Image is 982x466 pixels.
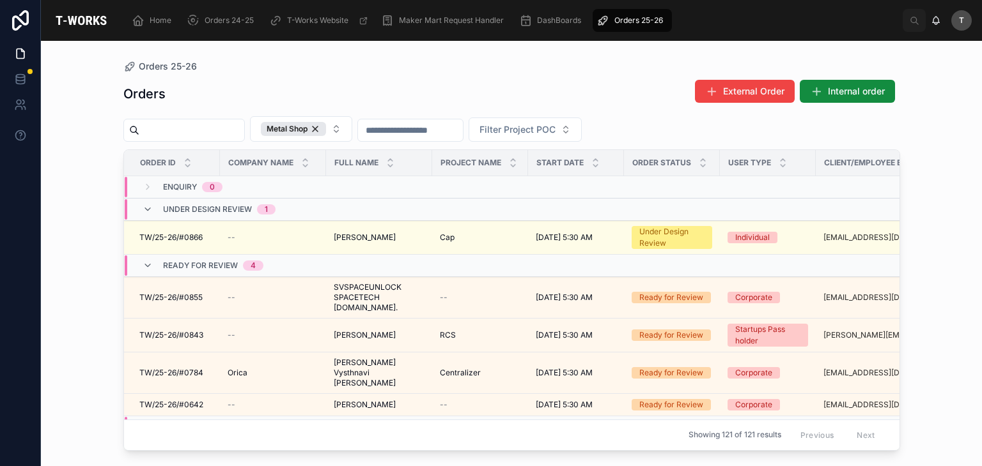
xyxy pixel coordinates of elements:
a: -- [228,400,318,410]
span: TW/25-26/#0642 [139,400,203,410]
a: [PERSON_NAME] [334,330,425,340]
span: [PERSON_NAME] [334,400,396,410]
span: Orders 25-26 [614,15,663,26]
button: Select Button [469,117,582,142]
a: Corporate [728,367,808,379]
a: [DATE] 5:30 AM [536,232,616,243]
a: [DATE] 5:30 AM [536,400,616,410]
a: -- [440,400,520,410]
a: Maker Mart Request Handler [377,9,513,32]
a: Home [128,9,180,32]
button: External Order [695,80,795,103]
span: Order ID [140,158,176,168]
a: [EMAIL_ADDRESS][DOMAIN_NAME] [823,232,937,243]
span: Centralizer [440,368,481,378]
span: TW/25-26/#0866 [139,232,203,243]
span: Internal order [828,85,885,98]
span: Filter Project POC [479,123,556,136]
a: Ready for Review [632,367,712,379]
a: Cap [440,232,520,243]
span: Maker Mart Request Handler [399,15,504,26]
a: Individual [728,232,808,243]
div: scrollable content [121,6,903,34]
a: [PERSON_NAME] Vysthnavi [PERSON_NAME] [334,357,425,388]
span: Enquiry [163,182,197,192]
a: DashBoards [515,9,590,32]
a: -- [228,292,318,303]
a: Ready for Review [632,399,712,410]
a: SVSPACEUNLOCK SPACETECH [DOMAIN_NAME]. [334,282,425,313]
a: Centralizer [440,368,520,378]
a: [PERSON_NAME][EMAIL_ADDRESS][DOMAIN_NAME] [823,330,937,340]
span: TW/25-26/#0855 [139,292,203,303]
a: -- [228,232,318,243]
a: [EMAIL_ADDRESS][DOMAIN_NAME] [823,368,937,378]
span: Orders 25-26 [139,60,197,73]
span: DashBoards [537,15,581,26]
div: 1 [265,204,268,214]
span: Start Date [536,158,584,168]
div: Ready for Review [639,399,703,410]
span: [DATE] 5:30 AM [536,292,593,303]
a: [EMAIL_ADDRESS][DOMAIN_NAME] [823,292,937,303]
a: T-Works Website [265,9,375,32]
span: Showing 121 of 121 results [689,430,781,440]
span: External Order [723,85,784,98]
a: Orders 25-26 [123,60,197,73]
a: [PERSON_NAME] [334,400,425,410]
span: -- [228,232,235,243]
div: Ready for Review [639,292,703,303]
button: Internal order [800,80,895,103]
span: User Type [728,158,771,168]
a: [DATE] 5:30 AM [536,292,616,303]
span: Client/Employee Email [824,158,921,168]
a: -- [228,330,318,340]
span: Under Design Review [163,204,252,214]
span: Orica [228,368,247,378]
span: -- [228,400,235,410]
a: TW/25-26/#0843 [139,330,212,340]
span: -- [228,330,235,340]
a: TW/25-26/#0866 [139,232,212,243]
img: App logo [51,10,111,31]
a: RCS [440,330,520,340]
div: Individual [735,232,770,243]
span: Ready for Review [163,260,238,271]
span: -- [440,292,448,303]
span: -- [440,400,448,410]
span: Orders 24-25 [205,15,254,26]
a: Orica [228,368,318,378]
div: 0 [210,182,215,192]
a: TW/25-26/#0642 [139,400,212,410]
div: Corporate [735,367,772,379]
a: Startups Pass holder [728,324,808,347]
a: [EMAIL_ADDRESS][DOMAIN_NAME] [823,400,937,410]
a: Orders 24-25 [183,9,263,32]
a: Corporate [728,399,808,410]
a: Ready for Review [632,292,712,303]
a: TW/25-26/#0855 [139,292,212,303]
span: Home [150,15,171,26]
span: [DATE] 5:30 AM [536,400,593,410]
span: RCS [440,330,456,340]
span: Full Name [334,158,378,168]
a: Corporate [728,292,808,303]
a: [DATE] 5:30 AM [536,368,616,378]
h1: Orders [123,85,166,103]
a: Ready for Review [632,329,712,341]
span: [DATE] 5:30 AM [536,330,593,340]
span: Order Status [632,158,691,168]
div: Ready for Review [639,329,703,341]
div: Metal Shop [261,122,326,136]
div: 4 [251,260,256,271]
button: Unselect METAL_SHOP [261,122,326,136]
a: -- [440,292,520,303]
a: TW/25-26/#0784 [139,368,212,378]
div: Corporate [735,292,772,303]
span: [PERSON_NAME] [334,330,396,340]
span: T [959,15,964,26]
a: Under Design Review [632,226,712,249]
